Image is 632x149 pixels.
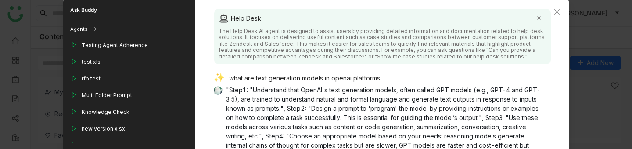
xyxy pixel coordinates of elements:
img: play_outline.svg [70,142,77,149]
div: Agents [63,20,195,38]
div: Help Desk [219,13,546,24]
img: agent.svg [219,13,229,24]
div: test xls [82,58,101,66]
img: play_outline.svg [70,41,77,48]
div: new version xlsx [82,125,125,133]
img: play_outline.svg [70,58,77,65]
img: play_outline.svg [70,75,77,82]
div: Knowledge Check [82,108,129,116]
img: play_outline.svg [70,91,77,98]
div: The Help Desk AI agent is designed to assist users by providing detailed information and document... [219,28,546,60]
img: play_outline.svg [70,125,77,132]
div: Testing Agent Adherence [82,41,148,49]
img: play_outline.svg [70,108,77,115]
div: rfp test [82,75,101,83]
div: what are text generation models in openai platforms [214,73,543,85]
div: Agents [70,25,88,33]
div: Multi Folder Prompt [82,91,132,99]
